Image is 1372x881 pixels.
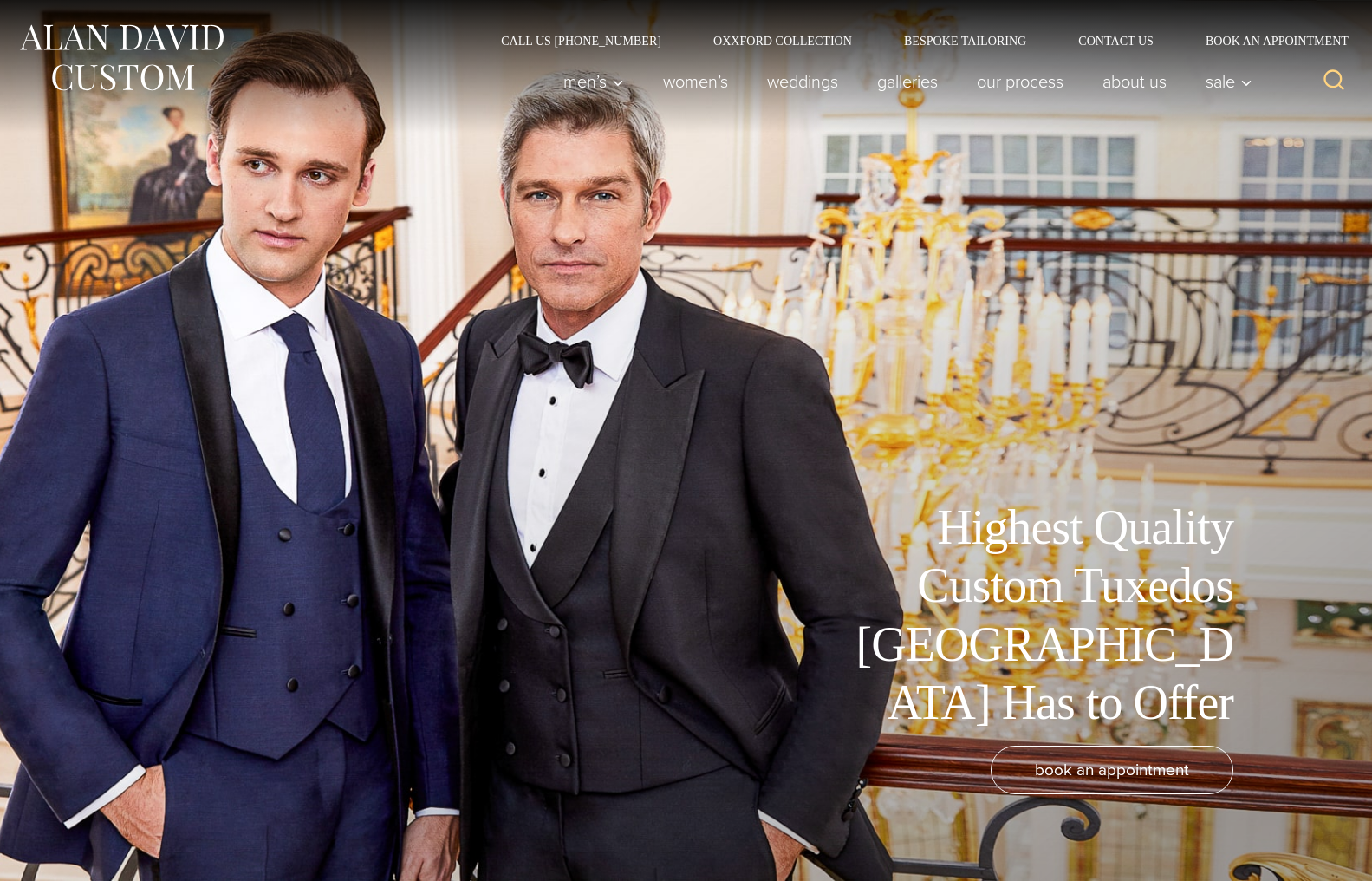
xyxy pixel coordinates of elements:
[1180,35,1355,47] a: Book an Appointment
[475,35,687,47] a: Call Us [PHONE_NUMBER]
[1206,73,1252,90] span: Sale
[644,64,748,99] a: Women’s
[17,19,225,96] img: Alan David Custom
[958,64,1083,99] a: Our Process
[878,35,1052,47] a: Bespoke Tailoring
[991,746,1233,794] a: book an appointment
[1083,64,1187,99] a: About Us
[748,64,858,99] a: weddings
[687,35,878,47] a: Oxxford Collection
[475,35,1355,47] nav: Secondary Navigation
[1313,61,1355,102] button: View Search Form
[544,64,1262,99] nav: Primary Navigation
[858,64,958,99] a: Galleries
[563,73,624,90] span: Men’s
[1052,35,1180,47] a: Contact Us
[1035,757,1189,782] span: book an appointment
[843,499,1233,732] h1: Highest Quality Custom Tuxedos [GEOGRAPHIC_DATA] Has to Offer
